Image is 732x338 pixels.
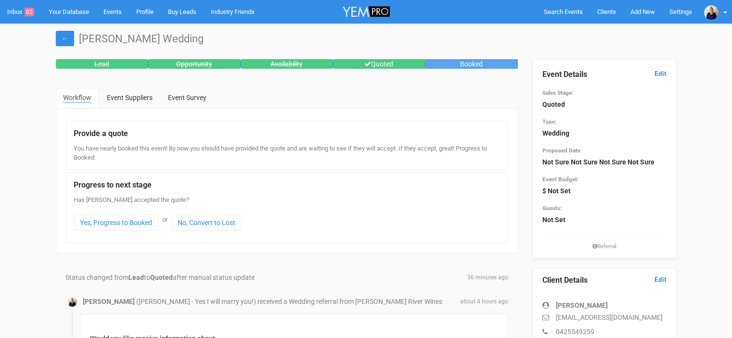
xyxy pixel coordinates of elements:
div: Lead [56,59,148,69]
legend: Event Details [542,69,667,80]
legend: Progress to next stage [74,180,500,191]
small: Sales Stage: [542,89,573,96]
p: [EMAIL_ADDRESS][DOMAIN_NAME] [542,313,667,322]
span: 82 [25,8,34,16]
strong: Quoted [150,274,173,281]
a: ← [56,31,74,46]
span: Status changed from to after manual status update [65,274,255,281]
span: Clients [597,8,616,15]
a: Workflow [56,88,99,108]
div: You have nearly booked this event! By now you should have provided the quote and are waiting to s... [74,144,500,162]
small: Event Budget: [542,176,578,183]
h1: [PERSON_NAME] Wedding [56,33,677,45]
strong: $ Not Set [542,187,571,195]
strong: Lead [128,274,144,281]
img: open-uri20200401-4-bba0o7 [704,5,719,20]
small: Proposed Date [542,147,580,154]
strong: Not Set [542,216,565,224]
strong: Not Sure Not Sure Not Sure Not Sure [542,158,655,166]
div: Opportunity [148,59,241,69]
strong: [PERSON_NAME] [83,298,135,305]
strong: Wedding [542,129,569,137]
span: Search Events [544,8,583,15]
a: Edit [655,69,667,78]
small: Referral [542,242,667,250]
p: 0425549259 [542,327,667,337]
div: Has [PERSON_NAME] accepted the quote? [74,196,500,236]
small: Guests: [542,205,562,212]
div: Booked [425,59,518,69]
a: Event Suppliers [100,88,160,107]
span: Add New [630,8,655,15]
legend: Provide a quote [74,128,500,139]
a: Edit [655,275,667,284]
div: Quoted [333,59,425,69]
strong: Quoted [542,100,565,108]
a: No, Convert to Lost [171,214,242,231]
span: ([PERSON_NAME] - Yes I will marry you!) received a Wedding referral from [PERSON_NAME] River Wines [136,298,442,305]
a: Event Survey [161,88,214,107]
span: about 4 hours ago [460,298,508,306]
span: 36 minutes ago [467,274,508,282]
small: Type: [542,118,556,125]
legend: Client Details [542,275,667,286]
a: Yes, Progress to Booked [74,214,158,231]
strong: [PERSON_NAME] [556,301,608,309]
div: Availability [241,59,333,69]
div: or [160,213,170,227]
img: open-uri20200401-4-bba0o7 [67,297,77,307]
